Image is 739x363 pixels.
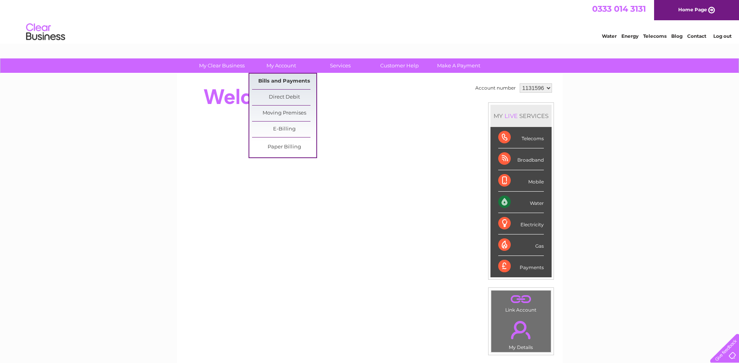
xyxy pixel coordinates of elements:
[491,314,551,352] td: My Details
[498,127,544,148] div: Telecoms
[498,234,544,256] div: Gas
[252,106,316,121] a: Moving Premises
[687,33,706,39] a: Contact
[186,4,554,38] div: Clear Business is a trading name of Verastar Limited (registered in [GEOGRAPHIC_DATA] No. 3667643...
[26,20,65,44] img: logo.png
[427,58,491,73] a: Make A Payment
[713,33,732,39] a: Log out
[498,170,544,192] div: Mobile
[498,213,544,234] div: Electricity
[602,33,617,39] a: Water
[498,256,544,277] div: Payments
[493,293,549,306] a: .
[252,139,316,155] a: Paper Billing
[252,90,316,105] a: Direct Debit
[491,290,551,315] td: Link Account
[473,81,518,95] td: Account number
[498,192,544,213] div: Water
[503,112,519,120] div: LIVE
[308,58,372,73] a: Services
[671,33,683,39] a: Blog
[490,105,552,127] div: MY SERVICES
[621,33,638,39] a: Energy
[252,122,316,137] a: E-Billing
[367,58,432,73] a: Customer Help
[493,316,549,344] a: .
[190,58,254,73] a: My Clear Business
[498,148,544,170] div: Broadband
[252,74,316,89] a: Bills and Payments
[643,33,667,39] a: Telecoms
[249,58,313,73] a: My Account
[592,4,646,14] a: 0333 014 3131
